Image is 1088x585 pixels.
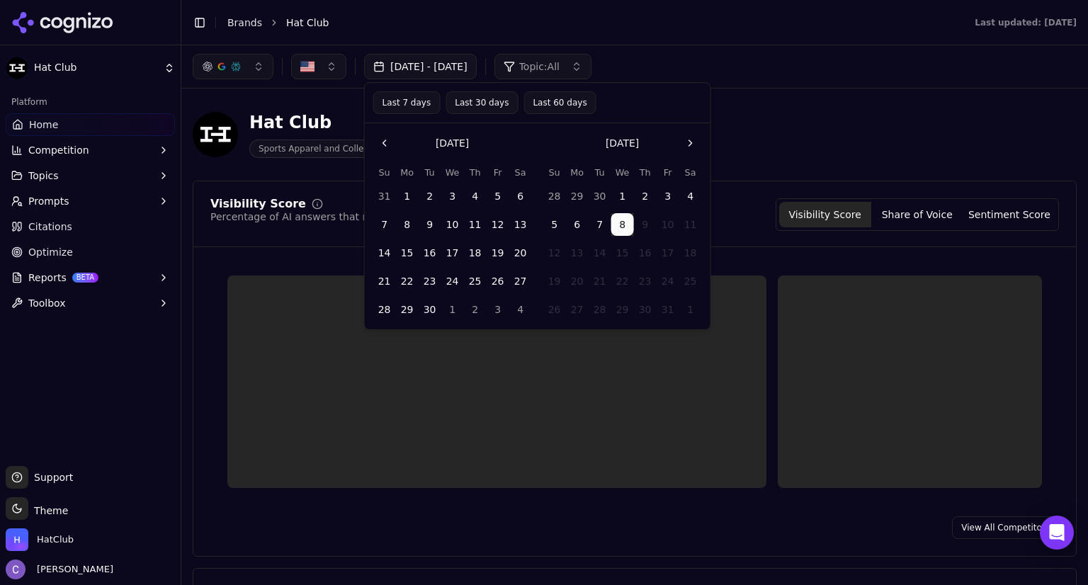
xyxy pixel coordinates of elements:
[28,470,73,484] span: Support
[509,242,532,264] button: Saturday, September 20th, 2025
[249,140,401,158] span: Sports Apparel and Collectibles
[487,213,509,236] button: Friday, September 12th, 2025
[6,528,74,551] button: Open organization switcher
[6,528,28,551] img: HatClub
[6,266,175,289] button: ReportsBETA
[589,185,611,208] button: Tuesday, September 30th, 2025
[6,91,175,113] div: Platform
[589,166,611,179] th: Tuesday
[543,166,566,179] th: Sunday
[28,271,67,285] span: Reports
[28,220,72,234] span: Citations
[6,139,175,161] button: Competition
[6,560,113,579] button: Open user button
[373,242,396,264] button: Sunday, September 14th, 2025
[519,59,560,74] span: Topic: All
[31,563,113,576] span: [PERSON_NAME]
[464,298,487,321] button: Thursday, October 2nd, 2025
[6,292,175,314] button: Toolbox
[419,213,441,236] button: Tuesday, September 9th, 2025
[657,166,679,179] th: Friday
[28,169,59,183] span: Topics
[419,242,441,264] button: Tuesday, September 16th, 2025
[419,166,441,179] th: Tuesday
[464,213,487,236] button: Thursday, September 11th, 2025
[679,185,702,208] button: Saturday, October 4th, 2025
[419,185,441,208] button: Tuesday, September 2nd, 2025
[396,298,419,321] button: Monday, September 29th, 2025
[193,112,238,157] img: Hat Club
[441,185,464,208] button: Wednesday, September 3rd, 2025
[611,213,634,236] button: Today, Wednesday, October 8th, 2025, selected
[396,213,419,236] button: Monday, September 8th, 2025
[373,166,396,179] th: Sunday
[396,270,419,292] button: Monday, September 22nd, 2025
[28,143,89,157] span: Competition
[543,213,566,236] button: Sunday, October 5th, 2025
[227,17,262,28] a: Brands
[464,242,487,264] button: Thursday, September 18th, 2025
[227,16,946,30] nav: breadcrumb
[464,166,487,179] th: Thursday
[373,270,396,292] button: Sunday, September 21st, 2025
[487,242,509,264] button: Friday, September 19th, 2025
[509,298,532,321] button: Saturday, October 4th, 2025
[286,16,329,30] span: Hat Club
[487,185,509,208] button: Friday, September 5th, 2025
[963,202,1055,227] button: Sentiment Score
[28,296,66,310] span: Toolbox
[373,185,396,208] button: Sunday, August 31st, 2025
[487,270,509,292] button: Friday, September 26th, 2025
[543,166,702,321] table: October 2025
[871,202,963,227] button: Share of Voice
[441,298,464,321] button: Wednesday, October 1st, 2025
[419,270,441,292] button: Tuesday, September 23rd, 2025
[487,298,509,321] button: Friday, October 3rd, 2025
[634,185,657,208] button: Thursday, October 2nd, 2025
[543,185,566,208] button: Sunday, September 28th, 2025
[72,273,98,283] span: BETA
[210,198,306,210] div: Visibility Score
[364,54,477,79] button: [DATE] - [DATE]
[487,166,509,179] th: Friday
[441,270,464,292] button: Wednesday, September 24th, 2025
[37,533,74,546] span: HatClub
[29,118,58,132] span: Home
[952,516,1059,539] a: View All Competitors
[679,132,702,154] button: Go to the Next Month
[657,185,679,208] button: Friday, October 3rd, 2025
[779,202,871,227] button: Visibility Score
[28,505,68,516] span: Theme
[566,185,589,208] button: Monday, September 29th, 2025
[1040,516,1074,550] div: Open Intercom Messenger
[464,185,487,208] button: Thursday, September 4th, 2025
[300,59,314,74] img: United States
[34,62,158,74] span: Hat Club
[509,185,532,208] button: Saturday, September 6th, 2025
[6,57,28,79] img: Hat Club
[509,270,532,292] button: Saturday, September 27th, 2025
[509,166,532,179] th: Saturday
[566,213,589,236] button: Monday, October 6th, 2025
[6,560,25,579] img: Chris Hayes
[523,91,596,114] button: Last 60 days
[464,270,487,292] button: Thursday, September 25th, 2025
[6,190,175,212] button: Prompts
[634,166,657,179] th: Thursday
[589,213,611,236] button: Tuesday, October 7th, 2025
[6,241,175,263] a: Optimize
[611,185,634,208] button: Wednesday, October 1st, 2025
[419,298,441,321] button: Tuesday, September 30th, 2025
[679,166,702,179] th: Saturday
[373,213,396,236] button: Sunday, September 7th, 2025
[441,242,464,264] button: Wednesday, September 17th, 2025
[509,213,532,236] button: Saturday, September 13th, 2025
[6,215,175,238] a: Citations
[249,111,401,134] div: Hat Club
[566,166,589,179] th: Monday
[373,166,532,321] table: September 2025
[441,213,464,236] button: Wednesday, September 10th, 2025
[373,91,441,114] button: Last 7 days
[6,113,175,136] a: Home
[373,132,396,154] button: Go to the Previous Month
